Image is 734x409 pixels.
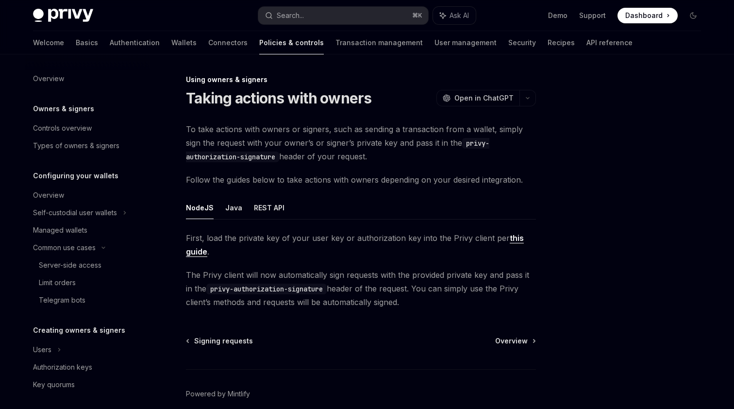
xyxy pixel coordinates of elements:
[412,12,422,19] span: ⌘ K
[33,140,119,152] div: Types of owners & signers
[25,137,150,154] a: Types of owners & signers
[454,93,514,103] span: Open in ChatGPT
[434,31,497,54] a: User management
[76,31,98,54] a: Basics
[25,274,150,291] a: Limit orders
[25,70,150,87] a: Overview
[25,187,150,204] a: Overview
[186,389,250,399] a: Powered by Mintlify
[25,222,150,239] a: Managed wallets
[186,75,536,85] div: Using owners & signers
[579,11,606,20] a: Support
[39,259,101,271] div: Server-side access
[186,231,536,258] span: First, load the private key of your user key or authorization key into the Privy client per .
[33,122,92,134] div: Controls overview
[186,196,214,219] button: NodeJS
[33,224,87,236] div: Managed wallets
[548,31,575,54] a: Recipes
[436,90,519,106] button: Open in ChatGPT
[33,170,118,182] h5: Configuring your wallets
[208,31,248,54] a: Connectors
[33,242,96,254] div: Common use cases
[33,207,117,219] div: Self-custodial user wallets
[33,324,125,336] h5: Creating owners & signers
[508,31,536,54] a: Security
[25,291,150,309] a: Telegram bots
[625,11,663,20] span: Dashboard
[171,31,197,54] a: Wallets
[186,268,536,309] span: The Privy client will now automatically sign requests with the provided private key and pass it i...
[25,256,150,274] a: Server-side access
[25,358,150,376] a: Authorization keys
[254,196,284,219] button: REST API
[186,89,372,107] h1: Taking actions with owners
[685,8,701,23] button: Toggle dark mode
[225,196,242,219] button: Java
[187,336,253,346] a: Signing requests
[33,189,64,201] div: Overview
[450,11,469,20] span: Ask AI
[586,31,633,54] a: API reference
[259,31,324,54] a: Policies & controls
[39,277,76,289] div: Limit orders
[277,10,304,21] div: Search...
[33,361,92,373] div: Authorization keys
[495,336,535,346] a: Overview
[186,122,536,163] span: To take actions with owners or signers, such as sending a transaction from a wallet, simply sign ...
[433,7,476,24] button: Ask AI
[33,103,94,115] h5: Owners & signers
[186,173,536,187] span: Follow the guides below to take actions with owners depending on your desired integration.
[335,31,423,54] a: Transaction management
[194,336,253,346] span: Signing requests
[39,294,85,306] div: Telegram bots
[206,284,327,294] code: privy-authorization-signature
[33,9,93,22] img: dark logo
[33,379,75,391] div: Key quorums
[110,31,160,54] a: Authentication
[25,376,150,393] a: Key quorums
[33,31,64,54] a: Welcome
[33,73,64,85] div: Overview
[258,7,428,24] button: Search...⌘K
[25,119,150,137] a: Controls overview
[495,336,528,346] span: Overview
[33,344,51,356] div: Users
[548,11,567,20] a: Demo
[617,8,678,23] a: Dashboard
